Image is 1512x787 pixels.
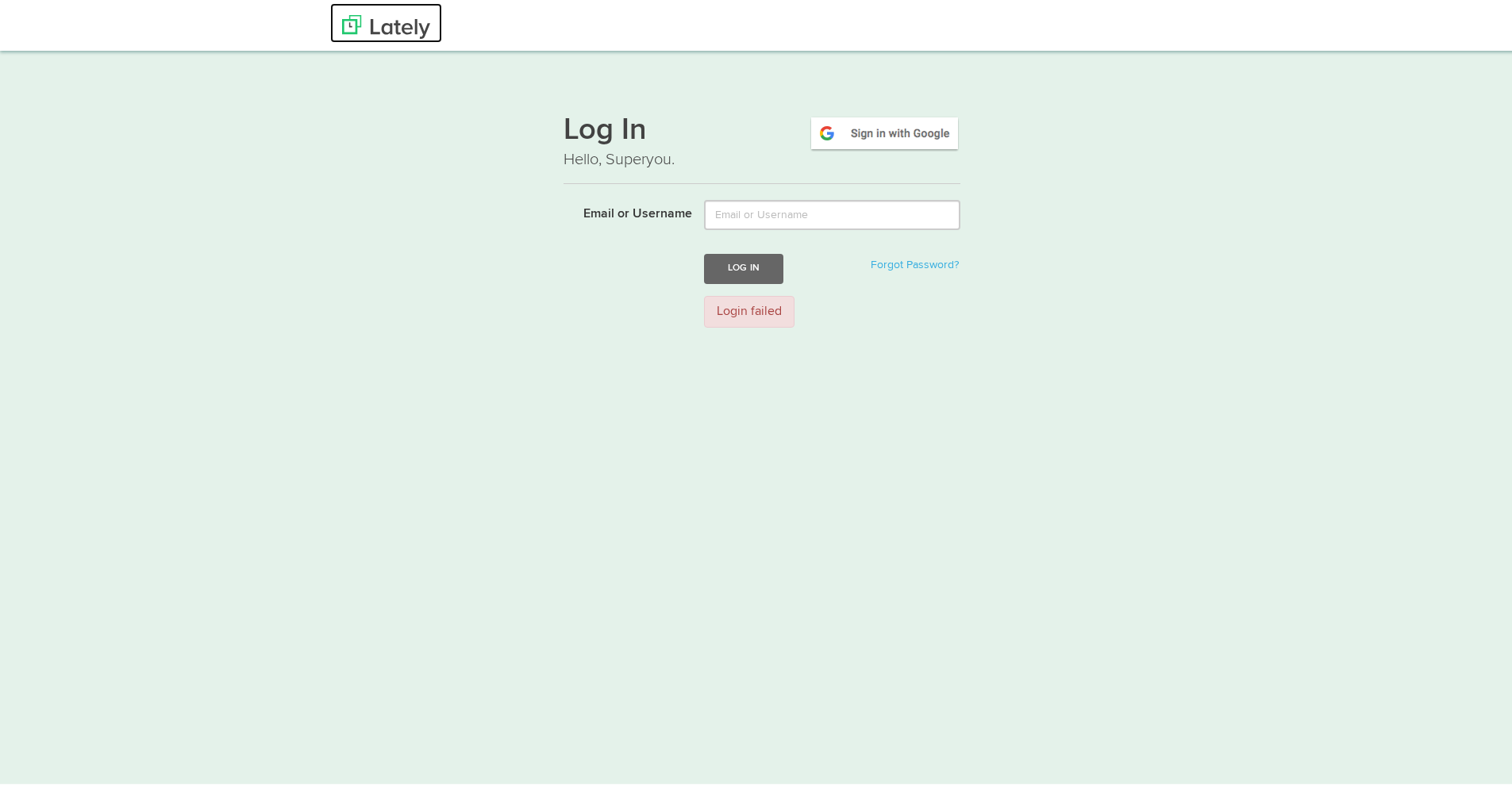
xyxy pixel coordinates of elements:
p: Hello, Superyou. [564,145,960,168]
img: google-signin.png [809,112,960,148]
img: Lately [342,12,430,36]
h1: Log In [564,112,960,145]
button: Log In [704,251,783,280]
input: Email or Username [704,197,960,227]
div: Login failed [704,293,794,325]
a: Forgot Password? [871,256,959,267]
label: Email or Username [552,197,692,221]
